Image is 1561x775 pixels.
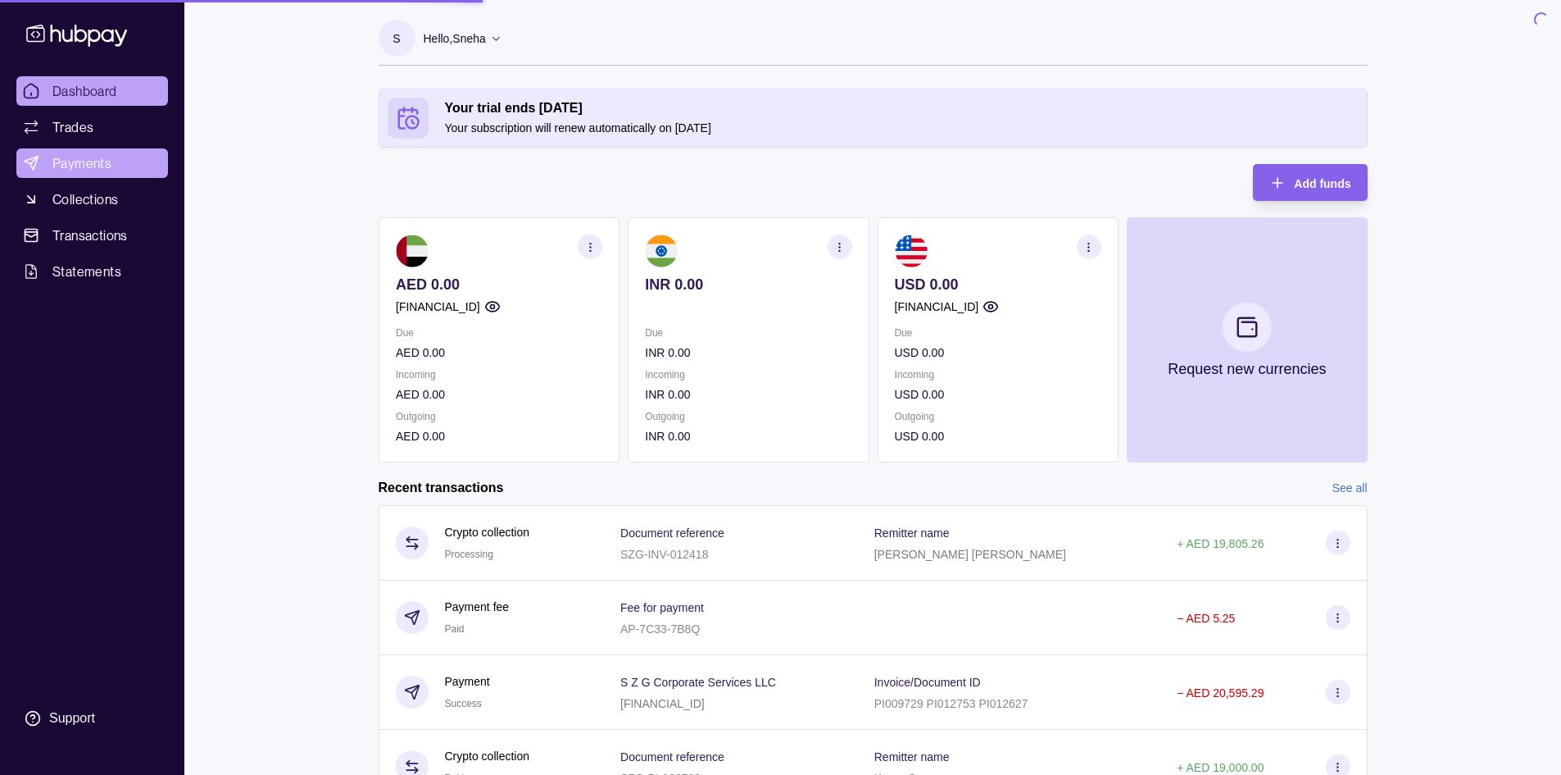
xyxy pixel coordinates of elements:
[445,698,482,709] span: Success
[445,747,530,765] p: Crypto collection
[894,235,927,267] img: us
[620,548,708,561] p: SZG-INV-012418
[620,527,724,540] p: Document reference
[620,622,700,636] p: AP-7C33-7B8Q
[620,750,724,764] p: Document reference
[49,709,95,727] div: Support
[1177,612,1235,625] p: − AED 5.25
[1253,164,1367,201] button: Add funds
[445,672,490,691] p: Payment
[645,324,851,342] p: Due
[52,117,93,137] span: Trades
[16,76,168,106] a: Dashboard
[445,119,1359,137] p: Your subscription will renew automatically on [DATE]
[396,235,429,267] img: ae
[894,385,1100,403] p: USD 0.00
[396,385,602,403] p: AED 0.00
[1177,537,1264,550] p: + AED 19,805.26
[445,623,465,635] span: Paid
[874,527,950,540] p: Remitter name
[894,366,1100,384] p: Incoming
[894,427,1100,445] p: USD 0.00
[1332,479,1368,497] a: See all
[52,226,128,245] span: Transactions
[52,189,118,209] span: Collections
[894,344,1100,362] p: USD 0.00
[1294,177,1350,190] span: Add funds
[645,366,851,384] p: Incoming
[396,366,602,384] p: Incoming
[445,99,1359,117] h2: Your trial ends [DATE]
[445,523,530,541] p: Crypto collection
[620,601,704,614] p: Fee for payment
[16,701,168,736] a: Support
[445,598,510,616] p: Payment fee
[1126,217,1367,463] button: Request new currencies
[396,298,480,316] p: [FINANCIAL_ID]
[874,676,981,689] p: Invoice/Document ID
[396,276,602,294] p: AED 0.00
[874,750,950,764] p: Remitter name
[645,276,851,294] p: INR 0.00
[894,408,1100,426] p: Outgoing
[52,153,111,173] span: Payments
[874,697,1028,710] p: PI009729 PI012753 PI012627
[52,262,121,281] span: Statements
[445,549,493,560] span: Processing
[620,697,705,710] p: [FINANCIAL_ID]
[645,344,851,362] p: INR 0.00
[424,30,486,48] p: Hello, Sneha
[874,548,1066,561] p: [PERSON_NAME] [PERSON_NAME]
[16,112,168,142] a: Trades
[396,427,602,445] p: AED 0.00
[393,30,400,48] p: S
[16,148,168,178] a: Payments
[1168,360,1326,378] p: Request new currencies
[894,324,1100,342] p: Due
[16,221,168,250] a: Transactions
[396,344,602,362] p: AED 0.00
[396,324,602,342] p: Due
[645,385,851,403] p: INR 0.00
[16,257,168,286] a: Statements
[894,298,978,316] p: [FINANCIAL_ID]
[645,427,851,445] p: INR 0.00
[1177,761,1264,774] p: + AED 19,000.00
[1177,686,1264,700] p: − AED 20,595.29
[16,185,168,214] a: Collections
[396,408,602,426] p: Outgoing
[645,235,678,267] img: in
[620,676,776,689] p: S Z G Corporate Services LLC
[52,81,117,101] span: Dashboard
[379,479,504,497] h2: Recent transactions
[894,276,1100,294] p: USD 0.00
[645,408,851,426] p: Outgoing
